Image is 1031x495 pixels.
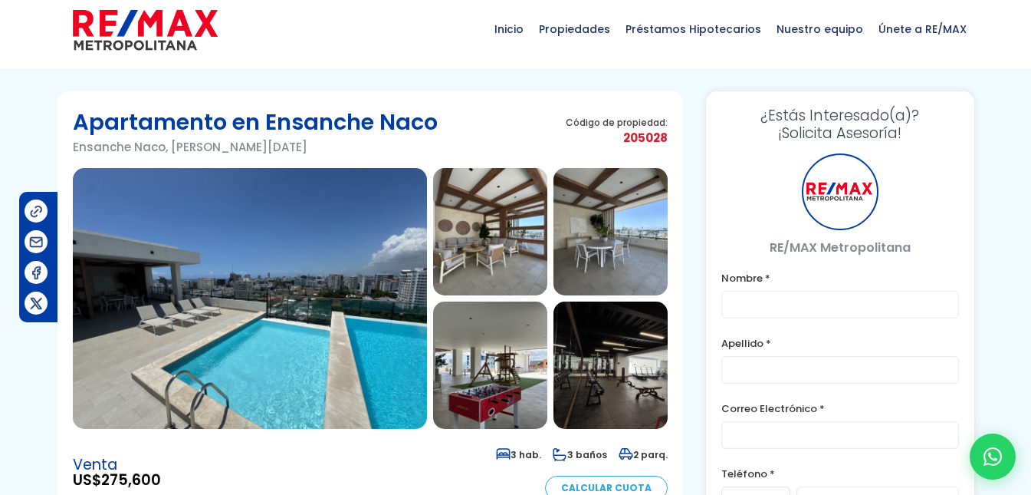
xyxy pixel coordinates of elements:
span: 275,600 [101,470,161,490]
img: Compartir [28,234,44,250]
span: Venta [73,457,161,473]
h3: ¡Solicita Asesoría! [721,107,959,142]
img: Compartir [28,203,44,219]
p: RE/MAX Metropolitana [721,238,959,257]
img: Apartamento en Ensanche Naco [433,168,547,295]
img: Compartir [28,265,44,281]
img: Apartamento en Ensanche Naco [73,168,427,429]
label: Teléfono * [721,464,959,483]
span: Únete a RE/MAX [871,6,974,52]
span: US$ [73,473,161,488]
label: Nombre * [721,269,959,288]
label: Apellido * [721,334,959,353]
span: 2 parq. [619,448,668,461]
h1: Apartamento en Ensanche Naco [73,107,438,137]
img: Compartir [28,295,44,312]
img: Apartamento en Ensanche Naco [433,302,547,429]
span: 3 hab. [496,448,541,461]
span: 3 baños [553,448,607,461]
img: Apartamento en Ensanche Naco [553,302,668,429]
img: Apartamento en Ensanche Naco [553,168,668,295]
span: Nuestro equipo [769,6,871,52]
img: remax-metropolitana-logo [73,7,218,53]
span: Préstamos Hipotecarios [618,6,769,52]
span: Propiedades [531,6,618,52]
span: 205028 [566,128,668,147]
span: Inicio [487,6,531,52]
label: Correo Electrónico * [721,399,959,418]
div: RE/MAX Metropolitana [802,153,878,230]
span: ¿Estás Interesado(a)? [721,107,959,124]
p: Ensanche Naco, [PERSON_NAME][DATE] [73,137,438,157]
span: Código de propiedad: [566,117,668,128]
